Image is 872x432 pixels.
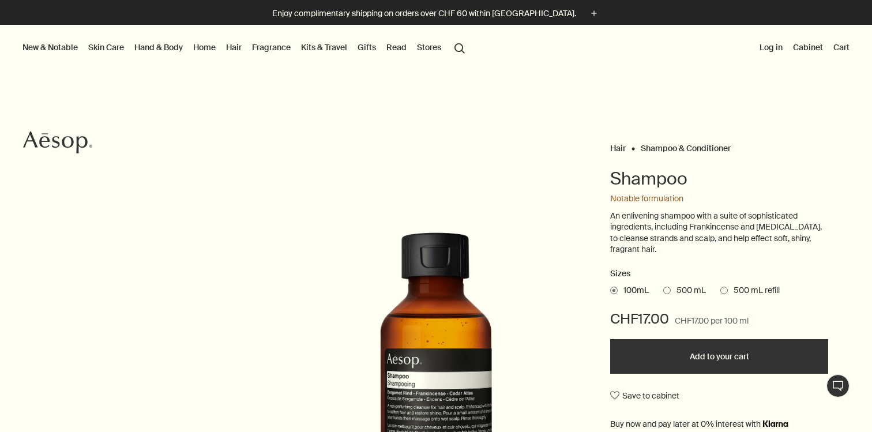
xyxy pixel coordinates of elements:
button: Open search [449,36,470,58]
button: Log in [757,40,785,55]
span: CHF17.00 [610,310,669,328]
nav: supplementary [757,25,852,71]
a: Skin Care [86,40,126,55]
h1: Shampoo [610,167,828,190]
span: CHF17.00 per 100 ml [675,314,749,328]
span: 100mL [618,285,649,296]
a: Gifts [355,40,378,55]
a: Read [384,40,409,55]
button: Live Assistance [826,374,850,397]
h2: Sizes [610,267,828,281]
a: Home [191,40,218,55]
nav: primary [20,25,470,71]
a: Aesop [20,128,95,160]
button: Cart [831,40,852,55]
button: Save to cabinet [610,385,679,406]
a: Shampoo & Conditioner [641,143,731,148]
a: Hair [224,40,244,55]
a: Fragrance [250,40,293,55]
a: Hand & Body [132,40,185,55]
p: An enlivening shampoo with a suite of sophisticated ingredients, including Frankincense and [MEDI... [610,211,828,256]
button: Stores [415,40,443,55]
a: Kits & Travel [299,40,349,55]
p: Enjoy complimentary shipping on orders over CHF 60 within [GEOGRAPHIC_DATA]. [272,7,576,20]
button: New & Notable [20,40,80,55]
svg: Aesop [23,131,92,154]
a: Cabinet [791,40,825,55]
button: Enjoy complimentary shipping on orders over CHF 60 within [GEOGRAPHIC_DATA]. [272,7,600,20]
span: 500 mL refill [728,285,780,296]
a: Hair [610,143,626,148]
span: 500 mL [671,285,706,296]
button: Add to your cart - CHF17.00 [610,339,828,374]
